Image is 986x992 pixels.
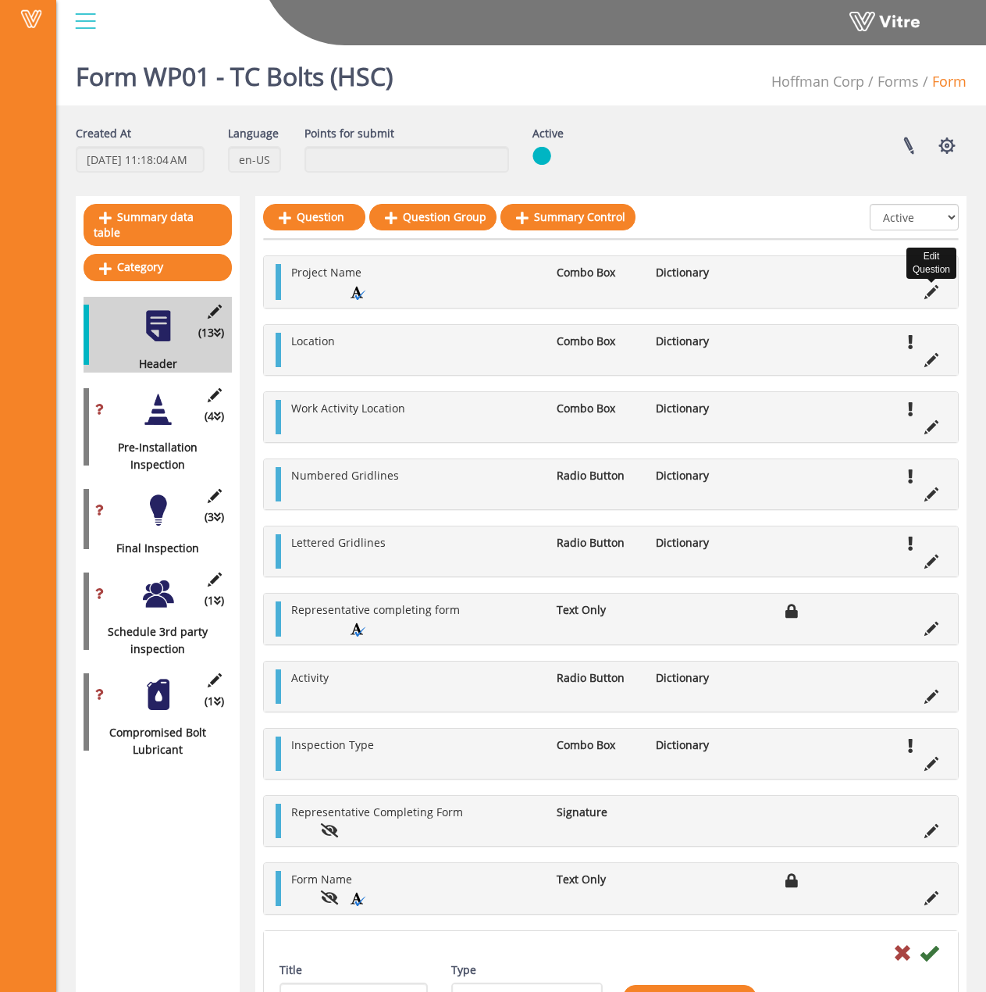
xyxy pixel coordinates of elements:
span: Activity [291,670,329,685]
li: Signature [549,804,648,821]
a: Category [84,254,232,280]
li: Text Only [549,601,648,619]
span: Representative completing form [291,602,460,617]
li: Text Only [549,871,648,888]
span: 210 [771,72,864,91]
span: Representative Completing Form [291,805,463,819]
span: Location [291,334,335,348]
li: Dictionary [648,737,747,754]
span: (13 ) [198,324,224,341]
div: Header [84,355,220,373]
li: Dictionary [648,467,747,484]
a: Question [263,204,365,230]
h1: Form WP01 - TC Bolts (HSC) [76,39,393,105]
a: Question Group [369,204,497,230]
li: Combo Box [549,400,648,417]
span: Numbered Gridlines [291,468,399,483]
span: Lettered Gridlines [291,535,386,550]
div: Pre-Installation Inspection [84,439,220,473]
li: Dictionary [648,669,747,687]
li: Dictionary [648,333,747,350]
span: Form Name [291,872,352,887]
div: Final Inspection [84,540,220,557]
label: Active [532,125,564,142]
a: Summary Control [500,204,635,230]
li: Radio Button [549,467,648,484]
div: Edit Question [906,248,956,279]
label: Language [228,125,279,142]
li: Radio Button [549,669,648,687]
li: Combo Box [549,737,648,754]
img: yes [532,146,551,166]
span: (3 ) [205,508,224,526]
div: Schedule 3rd party inspection [84,623,220,658]
label: Type [451,962,476,979]
li: Combo Box [549,333,648,350]
label: Title [279,962,302,979]
div: Compromised Bolt Lubricant [84,724,220,758]
li: Combo Box [549,264,648,281]
li: Dictionary [648,264,747,281]
span: (1 ) [205,693,224,710]
a: Forms [877,72,919,91]
li: Dictionary [648,534,747,551]
li: Dictionary [648,400,747,417]
label: Points for submit [304,125,394,142]
label: Created At [76,125,131,142]
span: (1 ) [205,592,224,609]
span: Project Name [291,265,361,280]
span: Inspection Type [291,737,374,752]
span: Work Activity Location [291,401,405,416]
a: Summary data table [84,204,232,246]
span: (4 ) [205,408,224,425]
li: Form [919,70,966,92]
li: Radio Button [549,534,648,551]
